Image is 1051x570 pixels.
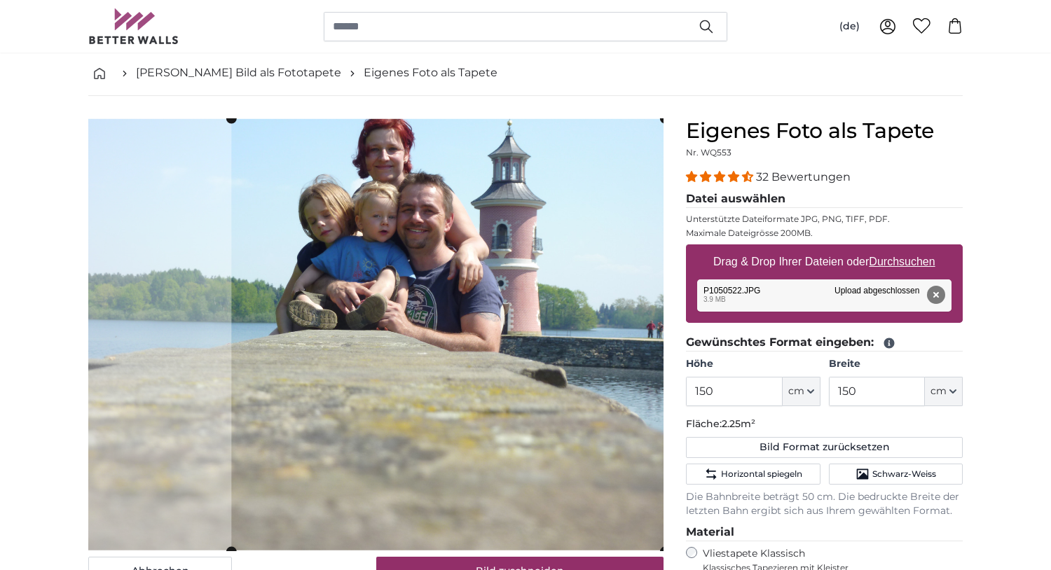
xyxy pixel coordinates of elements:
[136,64,341,81] a: [PERSON_NAME] Bild als Fototapete
[829,357,963,371] label: Breite
[930,384,947,398] span: cm
[872,468,936,480] span: Schwarz-Weiss
[686,170,756,183] span: 4.31 stars
[708,248,941,276] label: Drag & Drop Ihrer Dateien oder
[686,357,820,371] label: Höhe
[721,468,802,480] span: Horizontal spiegeln
[88,8,179,44] img: Betterwalls
[925,377,963,406] button: cm
[828,14,871,39] button: (de)
[364,64,497,81] a: Eigenes Foto als Tapete
[722,417,755,430] span: 2.25m²
[783,377,820,406] button: cm
[686,437,963,458] button: Bild Format zurücksetzen
[686,464,820,485] button: Horizontal spiegeln
[686,190,963,208] legend: Datei auswählen
[686,147,731,158] span: Nr. WQ553
[686,334,963,352] legend: Gewünschtes Format eingeben:
[756,170,851,183] span: 32 Bewertungen
[686,228,963,239] p: Maximale Dateigrösse 200MB.
[686,490,963,518] p: Die Bahnbreite beträgt 50 cm. Die bedruckte Breite der letzten Bahn ergibt sich aus Ihrem gewählt...
[788,384,804,398] span: cm
[686,118,963,144] h1: Eigenes Foto als Tapete
[829,464,963,485] button: Schwarz-Weiss
[870,256,935,267] u: Durchsuchen
[686,214,963,225] p: Unterstützte Dateiformate JPG, PNG, TIFF, PDF.
[686,524,963,541] legend: Material
[686,417,963,431] p: Fläche:
[88,50,963,96] nav: breadcrumbs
